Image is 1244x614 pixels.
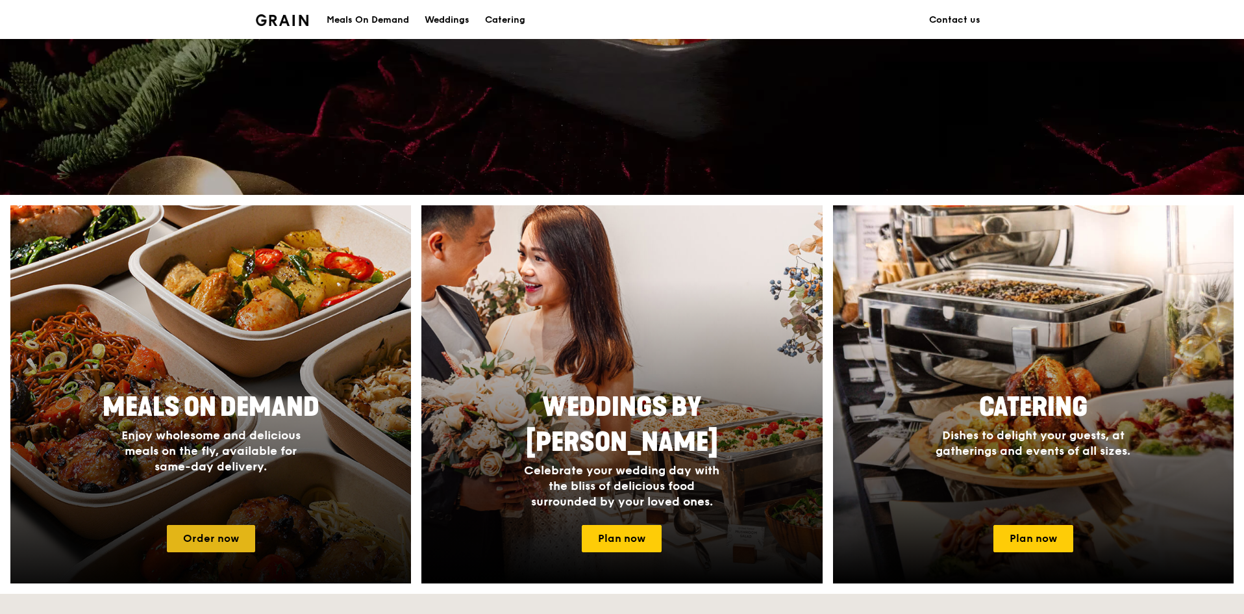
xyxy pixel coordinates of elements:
span: Weddings by [PERSON_NAME] [526,392,718,458]
a: Order now [167,525,255,552]
a: Plan now [582,525,662,552]
a: CateringDishes to delight your guests, at gatherings and events of all sizes.Plan now [833,205,1234,583]
span: Catering [979,392,1088,423]
a: Meals On DemandEnjoy wholesome and delicious meals on the fly, available for same-day delivery.Or... [10,205,411,583]
div: Meals On Demand [327,1,409,40]
span: Dishes to delight your guests, at gatherings and events of all sizes. [936,428,1130,458]
a: Contact us [921,1,988,40]
img: Grain [256,14,308,26]
div: Weddings [425,1,469,40]
a: Weddings by [PERSON_NAME]Celebrate your wedding day with the bliss of delicious food surrounded b... [421,205,822,583]
a: Weddings [417,1,477,40]
span: Meals On Demand [103,392,319,423]
span: Celebrate your wedding day with the bliss of delicious food surrounded by your loved ones. [524,463,719,509]
img: catering-card.e1cfaf3e.jpg [833,205,1234,583]
div: Catering [485,1,525,40]
img: weddings-card.4f3003b8.jpg [421,205,822,583]
a: Plan now [993,525,1073,552]
span: Enjoy wholesome and delicious meals on the fly, available for same-day delivery. [121,428,301,474]
a: Catering [477,1,533,40]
